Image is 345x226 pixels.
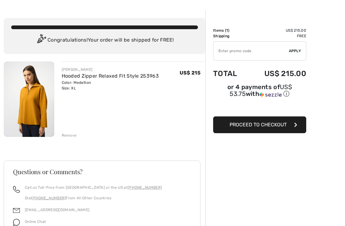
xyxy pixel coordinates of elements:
td: Total [213,63,247,84]
div: Congratulations! Your order will be shipped for FREE! [11,34,198,47]
td: Items ( ) [213,28,247,33]
span: Online Chat [25,219,46,224]
p: Call us Toll-Free from [GEOGRAPHIC_DATA] or the US at [25,185,162,190]
img: call [13,186,20,193]
button: Proceed to Checkout [213,116,306,133]
span: Proceed to Checkout [230,122,287,128]
input: Promo code [213,42,289,60]
div: or 4 payments ofUS$ 53.75withSezzle Click to learn more about Sezzle [213,84,306,100]
img: Sezzle [259,92,282,97]
span: US$ 215 [180,70,200,76]
h3: Questions or Comments? [13,169,191,175]
iframe: PayPal-paypal [213,100,306,114]
span: 1 [226,28,228,33]
a: [PHONE_NUMBER] [128,185,162,190]
div: or 4 payments of with [213,84,306,98]
span: US$ 53.75 [230,83,292,97]
img: Hooded Zipper Relaxed Fit Style 253963 [4,61,54,137]
img: Congratulation2.svg [35,34,47,47]
div: [PERSON_NAME] [62,67,159,72]
td: US$ 215.00 [247,28,306,33]
div: Remove [62,133,77,138]
span: Apply [289,48,301,54]
img: chat [13,219,20,226]
a: [PHONE_NUMBER] [32,196,66,200]
td: Shipping [213,33,247,39]
p: Dial From All Other Countries [25,195,162,201]
a: Hooded Zipper Relaxed Fit Style 253963 [62,73,159,79]
img: email [13,207,20,214]
td: Free [247,33,306,39]
div: Color: Medallion Size: XL [62,80,159,91]
td: US$ 215.00 [247,63,306,84]
a: [EMAIL_ADDRESS][DOMAIN_NAME] [25,208,89,212]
